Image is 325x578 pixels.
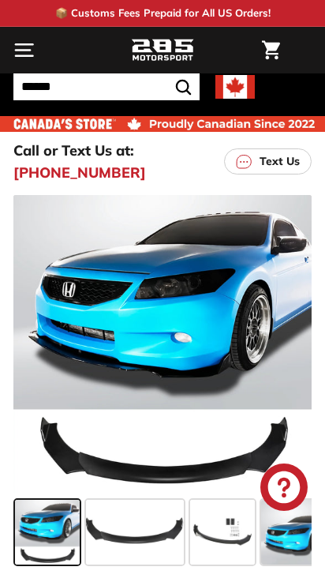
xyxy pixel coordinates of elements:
p: Text Us [260,153,300,170]
p: 📦 Customs Fees Prepaid for All US Orders! [55,6,271,21]
a: Cart [254,28,288,73]
a: [PHONE_NUMBER] [13,162,146,183]
a: Text Us [224,148,312,175]
input: Search [13,73,200,100]
img: Logo_285_Motorsport_areodynamics_components [131,37,194,64]
p: Call or Text Us at: [13,140,134,161]
inbox-online-store-chat: Shopify online store chat [256,464,312,515]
